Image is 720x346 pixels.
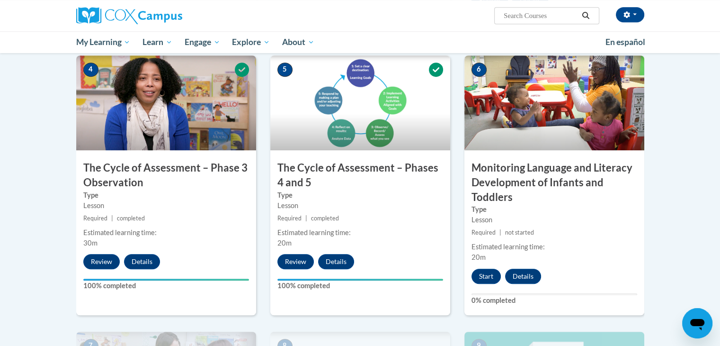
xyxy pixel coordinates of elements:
[277,200,443,211] div: Lesson
[616,7,644,22] button: Account Settings
[277,228,443,238] div: Estimated learning time:
[471,204,637,215] label: Type
[124,254,160,269] button: Details
[599,32,651,52] a: En español
[471,269,501,284] button: Start
[136,31,178,53] a: Learn
[185,36,220,48] span: Engage
[83,63,98,77] span: 4
[76,55,256,150] img: Course Image
[471,295,637,306] label: 0% completed
[499,229,501,236] span: |
[226,31,276,53] a: Explore
[178,31,226,53] a: Engage
[277,215,302,222] span: Required
[471,63,487,77] span: 6
[277,239,292,247] span: 20m
[305,215,307,222] span: |
[270,161,450,190] h3: The Cycle of Assessment – Phases 4 and 5
[605,37,645,47] span: En español
[83,200,249,211] div: Lesson
[282,36,314,48] span: About
[277,63,293,77] span: 5
[682,308,712,338] iframe: Button to launch messaging window
[505,229,534,236] span: not started
[232,36,270,48] span: Explore
[471,215,637,225] div: Lesson
[83,281,249,291] label: 100% completed
[578,10,593,21] button: Search
[83,254,120,269] button: Review
[117,215,145,222] span: completed
[318,254,354,269] button: Details
[311,215,339,222] span: completed
[270,55,450,150] img: Course Image
[83,190,249,200] label: Type
[76,7,182,24] img: Cox Campus
[62,31,658,53] div: Main menu
[83,215,107,222] span: Required
[277,254,314,269] button: Review
[277,279,443,281] div: Your progress
[83,228,249,238] div: Estimated learning time:
[464,161,644,204] h3: Monitoring Language and Literacy Development of Infants and Toddlers
[277,190,443,200] label: Type
[277,281,443,291] label: 100% completed
[276,31,320,53] a: About
[70,31,137,53] a: My Learning
[505,269,541,284] button: Details
[83,239,98,247] span: 30m
[83,279,249,281] div: Your progress
[76,7,256,24] a: Cox Campus
[464,55,644,150] img: Course Image
[111,215,113,222] span: |
[471,229,496,236] span: Required
[471,253,486,261] span: 20m
[142,36,172,48] span: Learn
[76,161,256,190] h3: The Cycle of Assessment – Phase 3 Observation
[76,36,130,48] span: My Learning
[503,10,578,21] input: Search Courses
[471,242,637,252] div: Estimated learning time:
